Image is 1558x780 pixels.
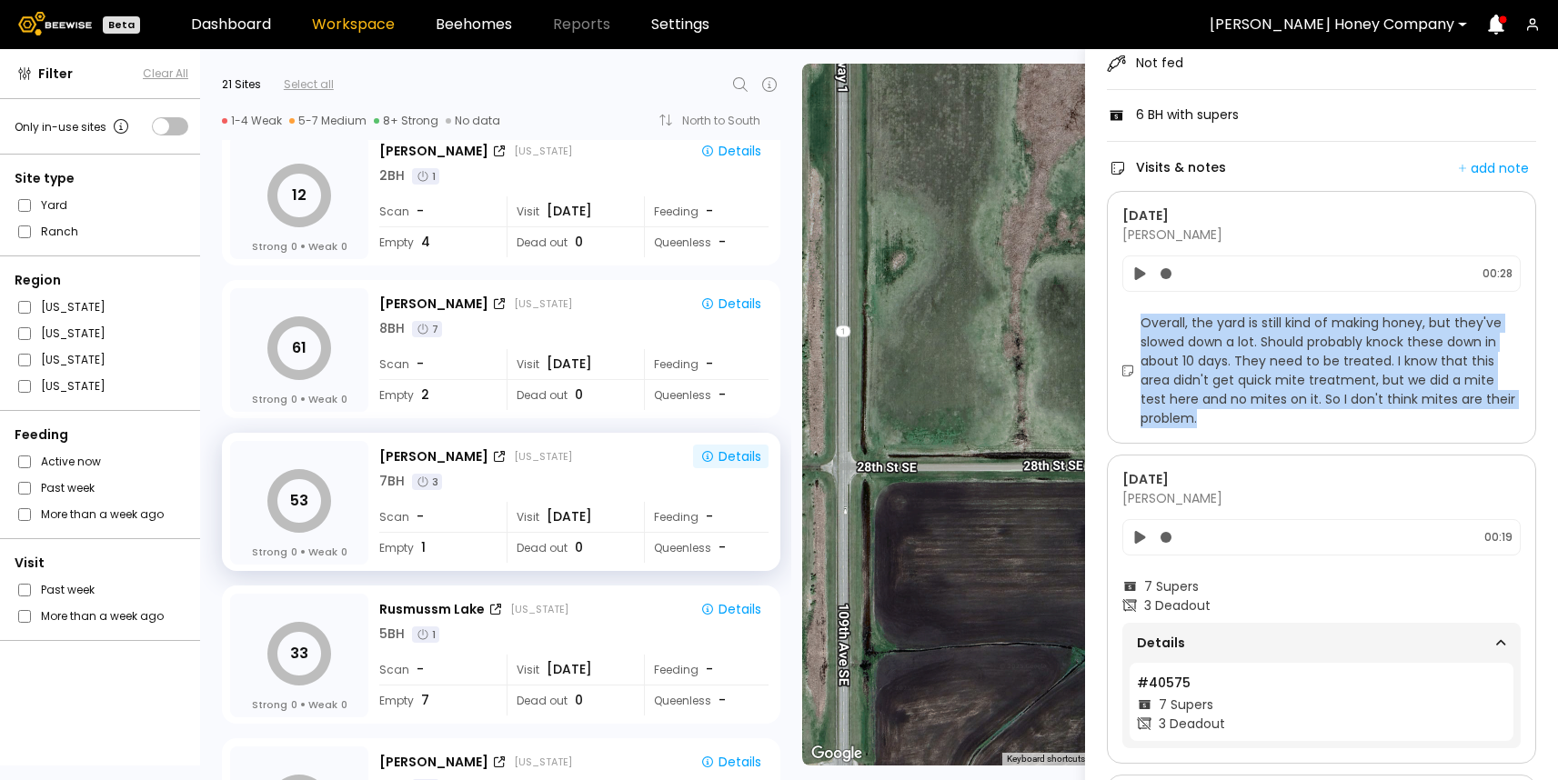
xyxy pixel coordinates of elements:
[252,392,347,406] div: Strong Weak
[341,545,347,559] span: 0
[379,447,488,466] div: [PERSON_NAME]
[644,227,769,257] div: Queenless
[547,660,592,679] span: [DATE]
[446,114,500,128] div: No data
[103,16,140,34] div: Beta
[417,660,424,679] span: -
[1007,753,1085,765] button: Keyboard shortcuts
[421,233,430,252] span: 4
[507,349,631,379] div: Visit
[1159,715,1225,734] span: 3 Deadout
[1122,470,1521,489] div: [DATE]
[417,202,424,221] span: -
[507,196,631,226] div: Visit
[693,597,769,621] button: Details
[292,185,307,205] tspan: 12
[379,502,494,532] div: Scan
[1144,577,1199,596] span: 7 Supers
[379,166,405,185] div: 2 BH
[284,76,334,93] div: Select all
[412,474,442,490] div: 3
[514,296,572,311] div: [US_STATE]
[514,144,572,158] div: [US_STATE]
[252,545,347,559] div: Strong Weak
[41,350,106,369] label: [US_STATE]
[379,753,488,772] div: [PERSON_NAME]
[706,355,715,374] div: -
[644,533,769,563] div: Queenless
[417,355,424,374] span: -
[379,600,485,619] div: Rusmussm Lake
[412,168,439,185] div: 1
[41,324,106,343] label: [US_STATE]
[1159,695,1213,715] span: 7 Supers
[15,425,188,445] div: Feeding
[1137,674,1191,692] span: # 40575
[41,297,106,316] label: [US_STATE]
[719,691,726,710] span: -
[412,626,439,643] div: 1
[41,222,78,241] label: Ranch
[644,196,769,226] div: Feeding
[252,697,347,712] div: Strong Weak
[38,65,73,84] span: Filter
[644,655,769,685] div: Feeding
[1451,155,1536,181] button: add note
[1122,206,1521,245] div: [PERSON_NAME]
[507,685,631,715] div: Dead out
[374,114,438,128] div: 8+ Strong
[41,376,106,395] label: [US_STATE]
[41,606,164,625] label: More than a week ago
[719,538,726,557] span: -
[341,392,347,406] span: 0
[719,233,726,252] span: -
[514,449,572,464] div: [US_STATE]
[412,321,442,337] div: 7
[191,17,271,32] a: Dashboard
[700,295,761,312] div: Details
[379,349,494,379] div: Scan
[290,490,308,511] tspan: 53
[575,691,583,710] span: 0
[379,533,494,563] div: Empty
[1144,596,1211,615] span: 3 Deadout
[289,114,367,128] div: 5-7 Medium
[291,239,297,254] span: 0
[290,643,308,664] tspan: 33
[719,385,726,405] span: -
[421,385,429,405] span: 2
[507,533,631,563] div: Dead out
[143,65,188,82] button: Clear All
[18,12,92,35] img: Beewise logo
[706,202,715,221] div: -
[507,502,631,532] div: Visit
[41,195,67,215] label: Yard
[547,507,592,526] span: [DATE]
[700,601,761,617] div: Details
[1137,630,1506,655] div: Details
[507,380,631,410] div: Dead out
[15,554,188,573] div: Visit
[575,233,583,252] span: 0
[1484,529,1513,545] span: 00:19
[341,239,347,254] span: 0
[312,17,395,32] a: Workspace
[379,319,405,338] div: 8 BH
[1136,105,1239,125] div: 6 BH with supers
[1483,265,1513,282] span: 00:28
[341,697,347,712] span: 0
[291,697,297,712] span: 0
[507,655,631,685] div: Visit
[706,660,715,679] div: -
[547,355,592,374] span: [DATE]
[417,507,424,526] span: -
[575,538,583,557] span: 0
[41,452,101,471] label: Active now
[379,295,488,314] div: [PERSON_NAME]
[700,448,761,465] div: Details
[553,17,610,32] span: Reports
[693,292,769,315] button: Details
[510,602,568,616] div: [US_STATE]
[222,76,261,93] div: 21 Sites
[644,349,769,379] div: Feeding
